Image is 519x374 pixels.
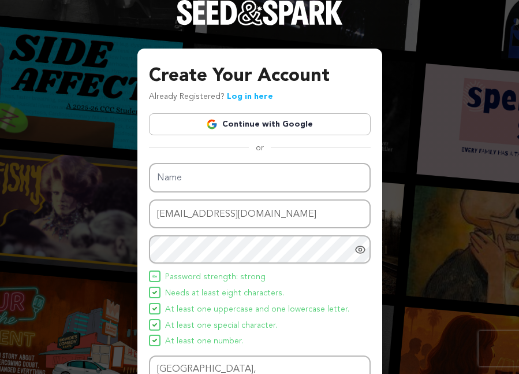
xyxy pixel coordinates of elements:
img: Seed&Spark Icon [152,306,157,311]
span: At least one special character. [165,319,277,333]
span: At least one uppercase and one lowercase letter. [165,303,349,317]
img: Seed&Spark Icon [152,290,157,295]
span: Password strength: strong [165,271,266,284]
img: Seed&Spark Icon [152,323,157,327]
img: Google logo [206,119,218,130]
span: or [249,142,271,154]
span: Needs at least eight characters. [165,287,284,301]
a: Log in here [227,92,273,101]
a: Show password as plain text. Warning: this will display your password on the screen. [354,244,366,255]
img: Seed&Spark Icon [152,338,157,343]
img: Seed&Spark Icon [152,274,157,279]
p: Already Registered? [149,90,273,104]
input: Email address [149,199,371,229]
a: Continue with Google [149,113,371,135]
input: Name [149,163,371,192]
span: At least one number. [165,335,243,349]
h3: Create Your Account [149,62,371,90]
